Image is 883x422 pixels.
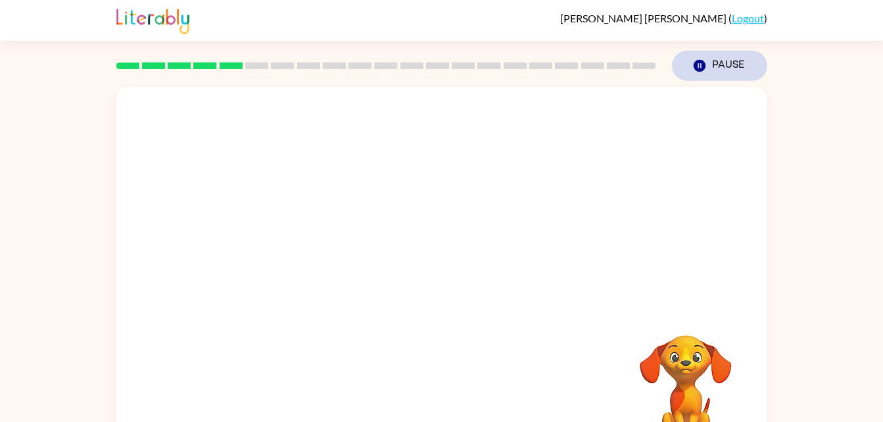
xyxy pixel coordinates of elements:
div: ( ) [560,12,767,24]
button: Pause [672,51,767,81]
img: Literably [116,5,189,34]
span: [PERSON_NAME] [PERSON_NAME] [560,12,728,24]
a: Logout [732,12,764,24]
